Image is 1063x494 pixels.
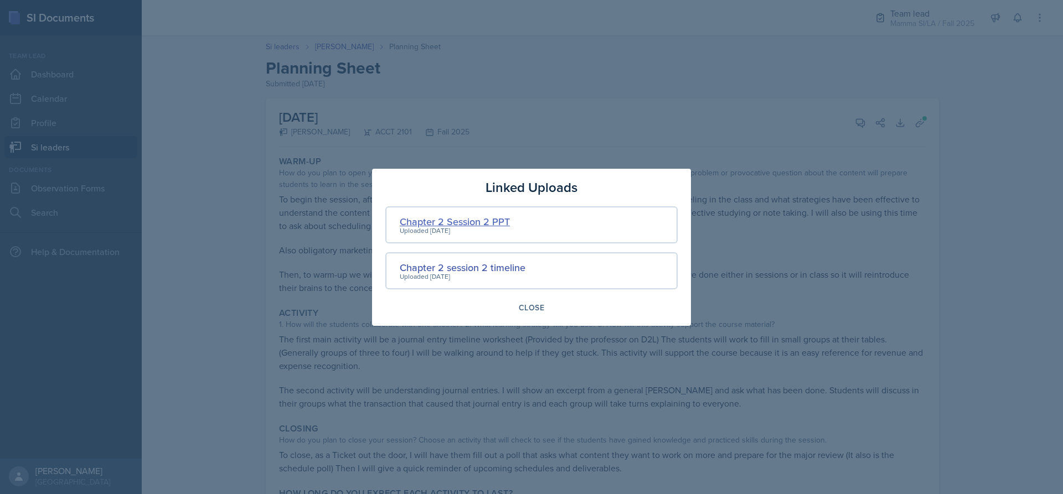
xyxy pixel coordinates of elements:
div: Uploaded [DATE] [400,272,525,282]
div: Uploaded [DATE] [400,226,510,236]
div: Chapter 2 Session 2 PPT [400,214,510,229]
div: Chapter 2 session 2 timeline [400,260,525,275]
button: Close [512,298,551,317]
h3: Linked Uploads [486,178,577,197]
div: Close [519,303,544,312]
